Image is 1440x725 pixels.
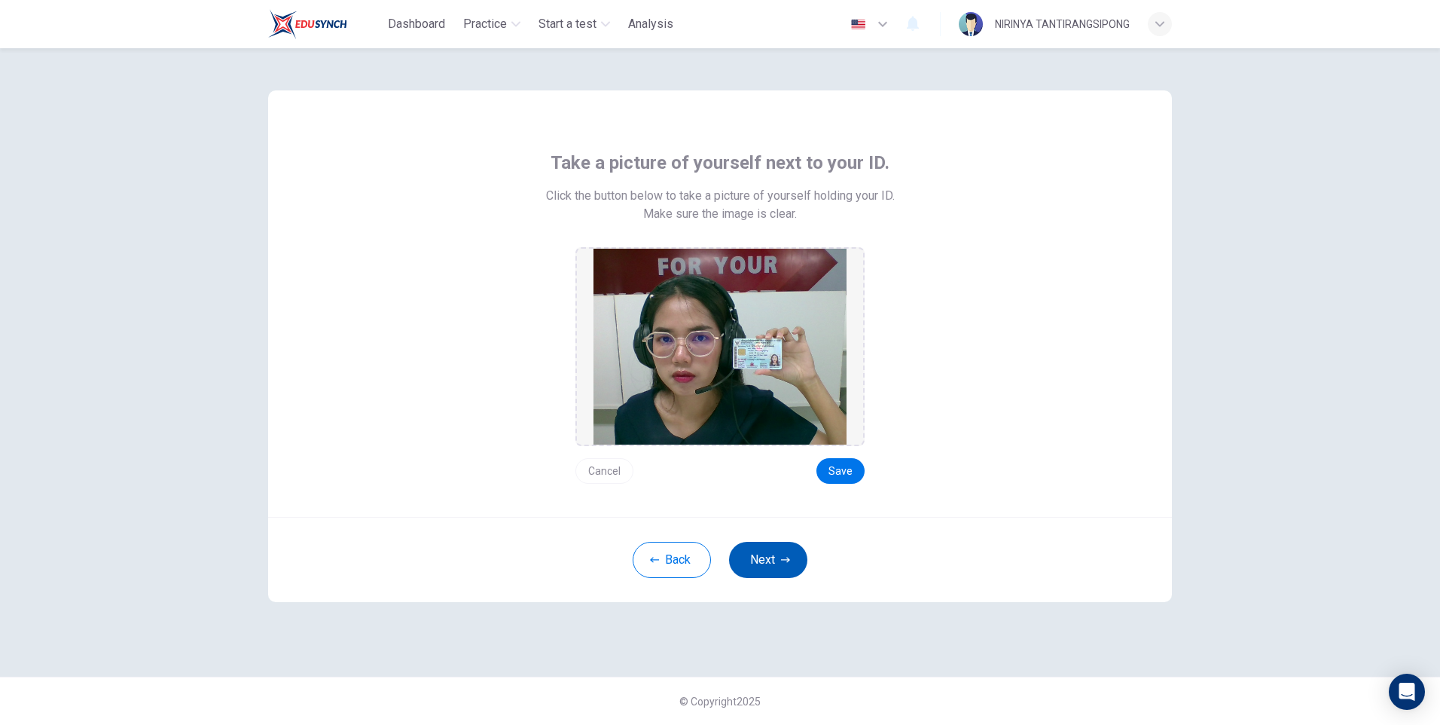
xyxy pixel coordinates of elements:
[849,19,868,30] img: en
[551,151,889,175] span: Take a picture of yourself next to your ID.
[1389,674,1425,710] div: Open Intercom Messenger
[628,15,673,33] span: Analysis
[463,15,507,33] span: Practice
[546,187,895,205] span: Click the button below to take a picture of yourself holding your ID.
[959,12,983,36] img: Profile picture
[268,9,347,39] img: Train Test logo
[532,11,616,38] button: Start a test
[995,15,1130,33] div: NIRINYA TANTIRANGSIPONG
[388,15,445,33] span: Dashboard
[622,11,679,38] button: Analysis
[268,9,382,39] a: Train Test logo
[575,458,633,484] button: Cancel
[457,11,526,38] button: Practice
[729,542,807,578] button: Next
[679,696,761,708] span: © Copyright 2025
[382,11,451,38] button: Dashboard
[538,15,596,33] span: Start a test
[643,205,797,223] span: Make sure the image is clear.
[593,249,847,445] img: preview screemshot
[633,542,711,578] button: Back
[816,458,865,484] button: Save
